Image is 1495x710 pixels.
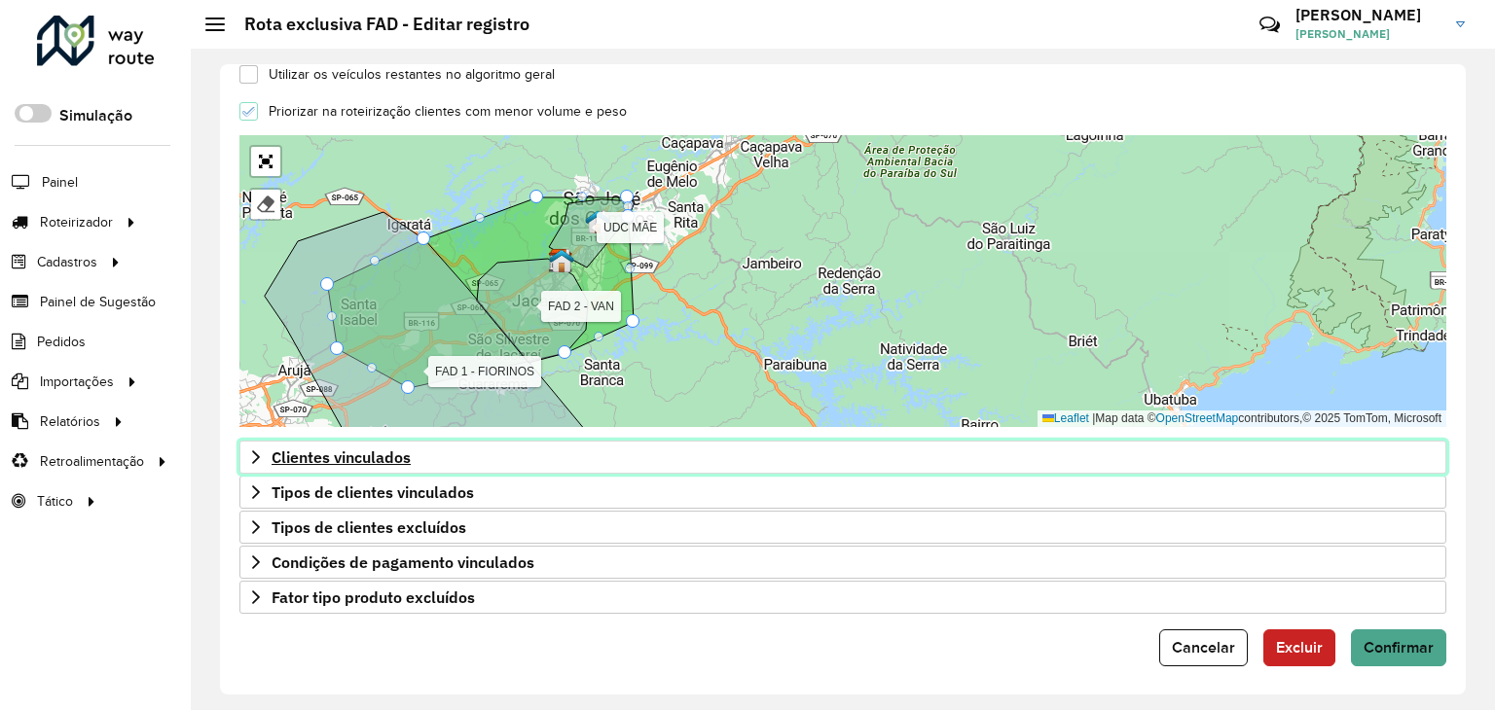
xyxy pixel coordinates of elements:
[1156,411,1239,425] a: OpenStreetMap
[1172,639,1235,656] span: Cancelar
[40,372,114,392] span: Importações
[1159,629,1248,666] button: Cancelar
[1351,629,1446,666] button: Confirmar
[272,484,474,500] span: Tipos de clientes vinculados
[1042,411,1089,425] a: Leaflet
[1295,25,1441,43] span: [PERSON_NAME]
[40,292,156,312] span: Painel de Sugestão
[585,209,610,234] img: 615 UDC Light SJC Centro
[259,68,555,82] label: Utilizar os veículos restantes no algoritmo geral
[239,511,1446,544] a: Tipos de clientes excluídos
[549,248,574,273] img: FAD CDD São José dos Campos
[1038,410,1446,427] div: Map data © contributors,© 2025 TomTom, Microsoft
[239,581,1446,614] a: Fator tipo produto excluídos
[548,248,573,273] img: Marker
[1249,4,1291,46] a: Contato Rápido
[259,105,627,119] label: Priorizar na roteirização clientes com menor volume e peso
[1364,639,1434,656] span: Confirmar
[37,332,86,352] span: Pedidos
[40,451,144,472] span: Retroalimentação
[239,476,1446,509] a: Tipos de clientes vinculados
[225,14,529,35] h2: Rota exclusiva FAD - Editar registro
[1092,411,1095,425] span: |
[1276,639,1323,656] span: Excluir
[42,172,78,193] span: Painel
[251,147,280,176] a: Abrir mapa em tela cheia
[1263,629,1335,666] button: Excluir
[251,190,280,219] div: Remover camada(s)
[40,411,100,432] span: Relatórios
[59,104,132,127] label: Simulação
[37,491,73,512] span: Tático
[239,546,1446,579] a: Condições de pagamento vinculados
[239,441,1446,474] a: Clientes vinculados
[1295,6,1441,24] h3: [PERSON_NAME]
[272,554,534,570] span: Condições de pagamento vinculados
[272,519,466,535] span: Tipos de clientes excluídos
[37,252,97,272] span: Cadastros
[272,589,475,605] span: Fator tipo produto excluídos
[40,212,113,232] span: Roteirizador
[272,449,411,465] span: Clientes vinculados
